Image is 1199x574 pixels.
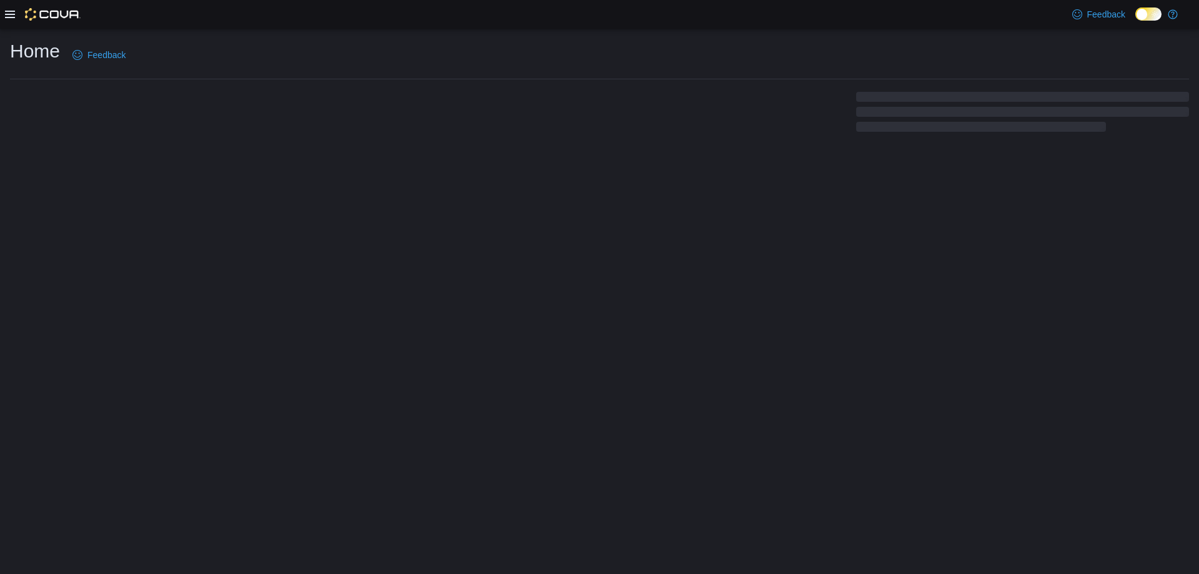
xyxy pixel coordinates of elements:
input: Dark Mode [1135,7,1162,21]
span: Feedback [87,49,126,61]
span: Feedback [1087,8,1125,21]
a: Feedback [67,42,131,67]
a: Feedback [1067,2,1130,27]
img: Cova [25,8,81,21]
h1: Home [10,39,60,64]
span: Loading [856,94,1189,134]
